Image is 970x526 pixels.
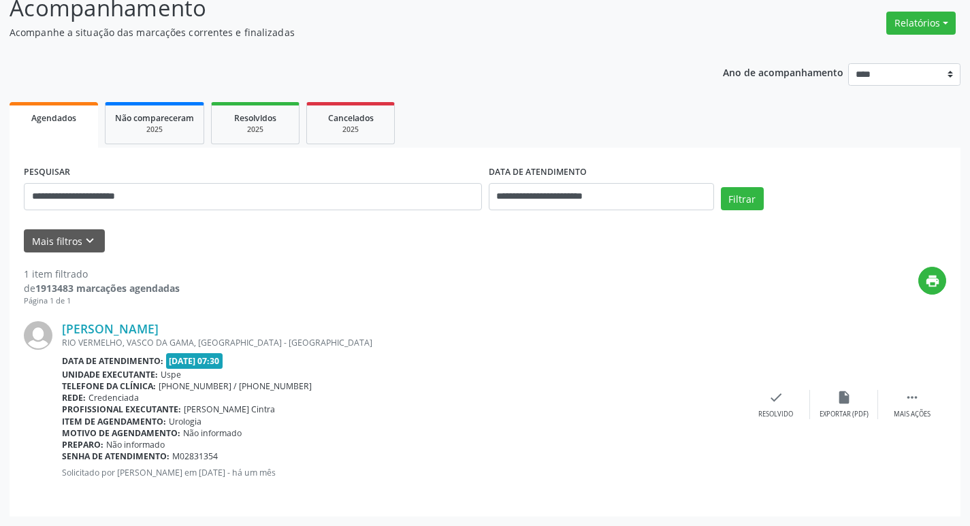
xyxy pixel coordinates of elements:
[35,282,180,295] strong: 1913483 marcações agendadas
[62,439,103,450] b: Preparo:
[82,233,97,248] i: keyboard_arrow_down
[769,390,783,405] i: check
[62,416,166,427] b: Item de agendamento:
[234,112,276,124] span: Resolvidos
[62,380,156,392] b: Telefone da clínica:
[62,404,181,415] b: Profissional executante:
[166,353,223,369] span: [DATE] 07:30
[24,162,70,183] label: PESQUISAR
[837,390,852,405] i: insert_drive_file
[758,410,793,419] div: Resolvido
[184,404,275,415] span: [PERSON_NAME] Cintra
[918,267,946,295] button: print
[183,427,242,439] span: Não informado
[172,450,218,462] span: M02831354
[820,410,869,419] div: Exportar (PDF)
[31,112,76,124] span: Agendados
[62,427,180,439] b: Motivo de agendamento:
[106,439,165,450] span: Não informado
[161,369,181,380] span: Uspe
[62,337,742,348] div: RIO VERMELHO, VASCO DA GAMA, [GEOGRAPHIC_DATA] - [GEOGRAPHIC_DATA]
[24,295,180,307] div: Página 1 de 1
[24,281,180,295] div: de
[62,392,86,404] b: Rede:
[62,450,169,462] b: Senha de atendimento:
[905,390,920,405] i: 
[62,369,158,380] b: Unidade executante:
[925,274,940,289] i: print
[62,321,159,336] a: [PERSON_NAME]
[221,125,289,135] div: 2025
[723,63,843,80] p: Ano de acompanhamento
[721,187,764,210] button: Filtrar
[328,112,374,124] span: Cancelados
[24,229,105,253] button: Mais filtroskeyboard_arrow_down
[62,355,163,367] b: Data de atendimento:
[317,125,385,135] div: 2025
[894,410,931,419] div: Mais ações
[24,321,52,350] img: img
[115,125,194,135] div: 2025
[88,392,139,404] span: Credenciada
[886,12,956,35] button: Relatórios
[115,112,194,124] span: Não compareceram
[10,25,675,39] p: Acompanhe a situação das marcações correntes e finalizadas
[489,162,587,183] label: DATA DE ATENDIMENTO
[169,416,201,427] span: Urologia
[24,267,180,281] div: 1 item filtrado
[62,467,742,478] p: Solicitado por [PERSON_NAME] em [DATE] - há um mês
[159,380,312,392] span: [PHONE_NUMBER] / [PHONE_NUMBER]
